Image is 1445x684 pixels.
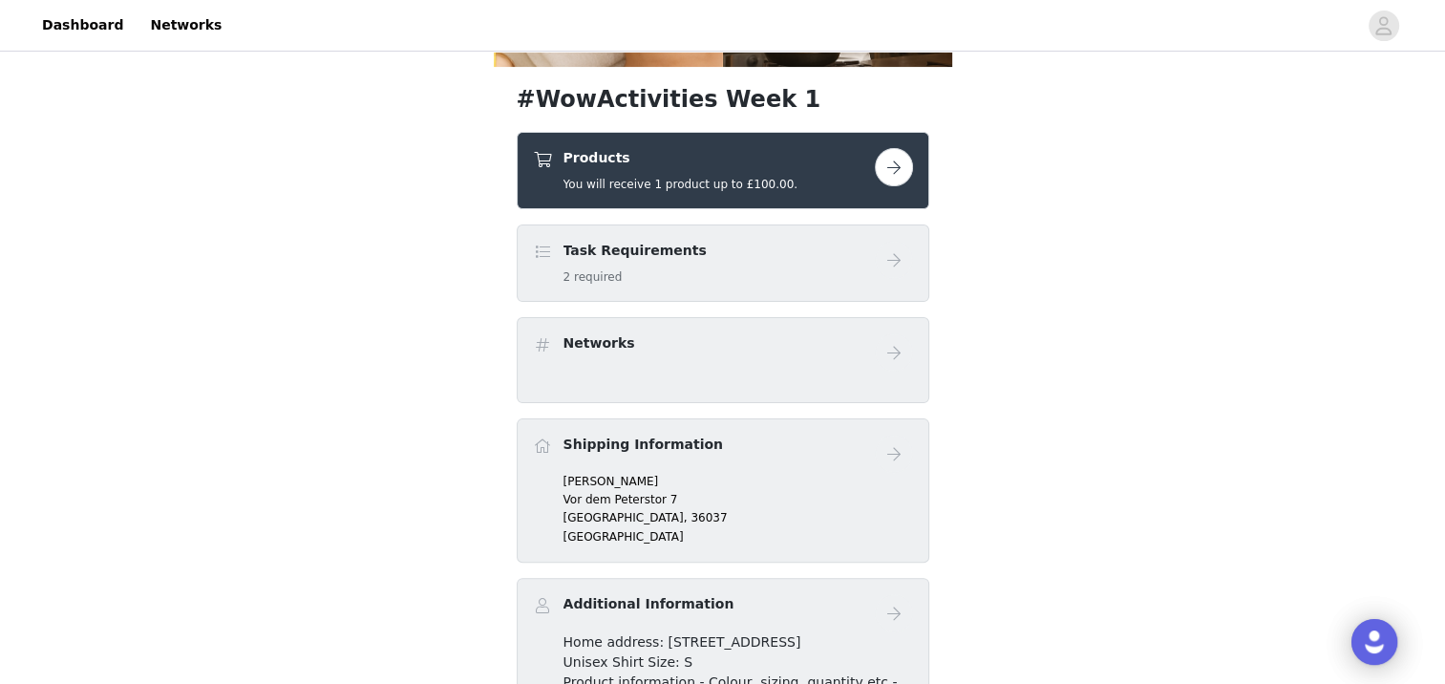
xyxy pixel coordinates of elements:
[31,4,135,47] a: Dashboard
[563,654,693,670] span: Unisex Shirt Size: S
[691,511,727,524] span: 36037
[138,4,233,47] a: Networks
[1374,11,1392,41] div: avatar
[517,418,929,563] div: Shipping Information
[517,224,929,302] div: Task Requirements
[563,491,913,508] p: Vor dem Peterstor 7
[563,594,734,614] h4: Additional Information
[563,435,723,455] h4: Shipping Information
[563,634,801,650] span: Home address: [STREET_ADDRESS]
[563,148,798,168] h4: Products
[1351,619,1397,665] div: Open Intercom Messenger
[563,528,913,545] p: [GEOGRAPHIC_DATA]
[563,268,707,286] h5: 2 required
[563,511,688,524] span: [GEOGRAPHIC_DATA],
[563,333,635,353] h4: Networks
[517,132,929,209] div: Products
[517,317,929,403] div: Networks
[563,473,913,490] p: [PERSON_NAME]
[563,241,707,261] h4: Task Requirements
[563,176,798,193] h5: You will receive 1 product up to £100.00.
[517,82,929,117] h1: #WowActivities Week 1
